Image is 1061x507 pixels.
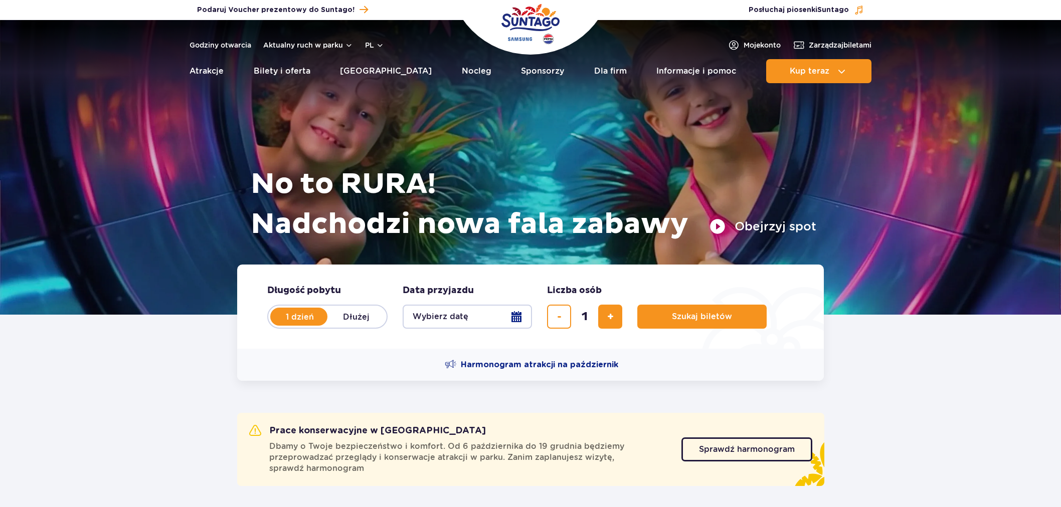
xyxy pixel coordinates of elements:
[749,5,849,15] span: Posłuchaj piosenki
[749,5,864,15] button: Posłuchaj piosenkiSuntago
[197,5,355,15] span: Podaruj Voucher prezentowy do Suntago!
[340,59,432,83] a: [GEOGRAPHIC_DATA]
[445,359,618,371] a: Harmonogram atrakcji na październik
[403,305,532,329] button: Wybierz datę
[656,59,736,83] a: Informacje i pomoc
[809,40,871,50] span: Zarządzaj biletami
[263,41,353,49] button: Aktualny ruch w parku
[793,39,871,51] a: Zarządzajbiletami
[254,59,310,83] a: Bilety i oferta
[547,305,571,329] button: usuń bilet
[462,59,491,83] a: Nocleg
[269,441,669,474] span: Dbamy o Twoje bezpieczeństwo i komfort. Od 6 października do 19 grudnia będziemy przeprowadzać pr...
[461,359,618,370] span: Harmonogram atrakcji na październik
[710,218,816,234] button: Obejrzyj spot
[790,67,829,76] span: Kup teraz
[594,59,627,83] a: Dla firm
[681,437,812,461] a: Sprawdź harmonogram
[521,59,564,83] a: Sponsorzy
[327,306,385,327] label: Dłużej
[197,3,368,17] a: Podaruj Voucher prezentowy do Suntago!
[237,265,824,349] form: Planowanie wizyty w Park of Poland
[672,312,732,321] span: Szukaj biletów
[637,305,767,329] button: Szukaj biletów
[766,59,871,83] button: Kup teraz
[817,7,849,14] span: Suntago
[573,305,597,329] input: liczba biletów
[190,40,251,50] a: Godziny otwarcia
[403,285,474,297] span: Data przyjazdu
[249,425,486,437] h2: Prace konserwacyjne w [GEOGRAPHIC_DATA]
[251,164,816,244] h1: No to RURA! Nadchodzi nowa fala zabawy
[271,306,328,327] label: 1 dzień
[699,445,795,453] span: Sprawdź harmonogram
[728,39,781,51] a: Mojekonto
[744,40,781,50] span: Moje konto
[547,285,602,297] span: Liczba osób
[190,59,224,83] a: Atrakcje
[365,40,384,50] button: pl
[598,305,622,329] button: dodaj bilet
[267,285,341,297] span: Długość pobytu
